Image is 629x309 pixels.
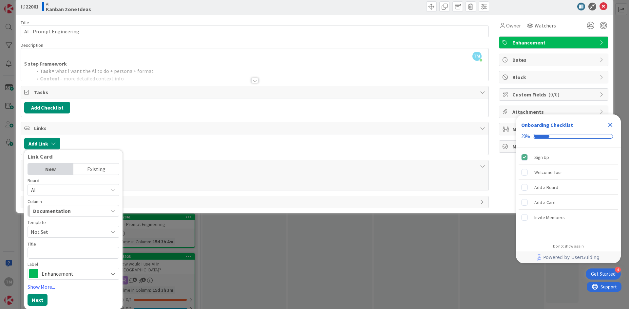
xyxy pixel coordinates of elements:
button: Next [28,294,48,306]
span: Template [28,220,46,225]
div: Checklist Container [516,114,621,263]
div: Close Checklist [605,120,616,130]
div: Get Started [591,271,616,277]
span: Enhancement [512,39,596,46]
span: Owner [506,22,521,29]
span: Mirrors [512,125,596,133]
span: Custom Fields [512,91,596,98]
span: ID [21,3,39,10]
div: Invite Members is incomplete. [519,210,618,225]
span: Description [21,42,43,48]
div: Footer [516,251,621,263]
div: Do not show again [553,244,584,249]
span: AI [31,187,36,193]
div: Checklist items [516,147,621,239]
div: Open Get Started checklist, remaining modules: 4 [586,268,621,280]
b: Kanban Zone Ideas [46,7,91,12]
span: Block [512,73,596,81]
strong: 5 step Framework [24,60,67,67]
div: Existing [73,163,119,175]
span: Documentation [33,207,71,215]
span: Not Set [31,228,103,236]
span: Column [28,199,42,204]
div: 4 [615,267,621,273]
div: Checklist progress: 20% [521,133,616,139]
div: Invite Members [534,214,565,221]
div: Onboarding Checklist [521,121,573,129]
label: Title [28,241,36,247]
a: Powered by UserGuiding [519,251,618,263]
span: Links [34,124,477,132]
span: Watchers [535,22,556,29]
button: Add Checklist [24,102,70,113]
div: Sign Up is complete. [519,150,618,164]
span: Enhancement [42,269,105,278]
span: Label [28,262,38,266]
span: ( 0/0 ) [548,91,559,98]
span: Attachments [512,108,596,116]
span: AI [46,1,91,7]
span: Support [14,1,30,9]
b: 22061 [26,3,39,10]
div: Add a Card is incomplete. [519,195,618,210]
div: Welcome Tour is incomplete. [519,165,618,180]
span: Board [28,178,39,183]
span: History [34,198,477,206]
div: Add a Board is incomplete. [519,180,618,195]
label: Title [21,20,29,26]
div: Add a Card [534,198,556,206]
div: Welcome Tour [534,168,562,176]
span: Tasks [34,88,477,96]
div: 20% [521,133,530,139]
div: Sign Up [534,153,549,161]
span: Metrics [512,143,596,150]
div: New [28,163,73,175]
input: type card name here... [21,26,489,37]
button: Documentation [28,205,119,217]
button: Add Link [24,138,60,149]
div: Add a Board [534,183,558,191]
div: Link Card [28,153,119,160]
span: TM [472,52,482,61]
span: Comments [34,162,477,170]
a: Show More... [28,283,119,291]
span: Powered by UserGuiding [543,253,600,261]
span: Dates [512,56,596,64]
